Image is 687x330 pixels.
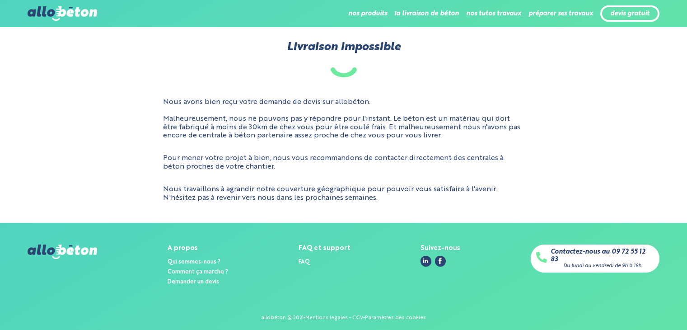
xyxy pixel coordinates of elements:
[304,315,305,321] div: -
[299,259,310,265] a: FAQ
[168,279,219,285] a: Demander un devis
[551,248,654,263] a: Contactez-nous au 09 72 55 12 83
[168,245,228,252] div: A propos
[299,245,351,252] div: FAQ et support
[163,98,524,140] p: Nous avons bien reçu votre demande de devis sur allobéton. Malheureusement, nous ne pouvons pas y...
[365,315,426,321] a: Paramètres des cookies
[349,315,351,321] span: -
[168,259,220,265] a: Qui sommes-nous ?
[363,315,365,321] div: -
[607,295,677,320] iframe: Help widget launcher
[394,3,459,24] li: la livraison de béton
[563,263,641,269] div: Du lundi au vendredi de 9h à 18h
[466,3,521,24] li: nos tutos travaux
[28,245,97,259] img: allobéton
[348,3,387,24] li: nos produits
[610,10,650,18] a: devis gratuit
[421,245,460,252] div: Suivez-nous
[28,6,97,21] img: allobéton
[163,154,524,171] p: Pour mener votre projet à bien, nous vous recommandons de contacter directement des centrales à b...
[261,315,304,321] div: allobéton @ 2021
[305,315,348,321] a: Mentions légales
[528,3,593,24] li: préparer ses travaux
[352,315,363,321] a: CGV
[163,185,524,202] p: Nous travaillons à agrandir notre couverture géographique pour pouvoir vous satisfaire à l'avenir...
[168,269,228,275] a: Comment ça marche ?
